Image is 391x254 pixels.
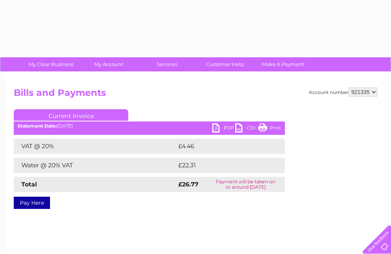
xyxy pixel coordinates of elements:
strong: £26.77 [178,181,199,188]
h2: Bills and Payments [14,87,377,102]
td: Water @ 20% VAT [14,158,176,173]
td: £22.31 [176,158,268,173]
strong: Total [21,181,37,188]
a: CSV [235,123,258,134]
a: Services [136,57,199,71]
b: Statement Date: [18,123,57,129]
a: Make A Payment [252,57,315,71]
a: Print [258,123,281,134]
a: PDF [212,123,235,134]
td: VAT @ 20% [14,139,176,154]
a: My Account [78,57,141,71]
a: My Clear Business [19,57,82,71]
a: Pay Here [14,197,50,209]
div: [DATE] [14,123,285,129]
a: Current Invoice [14,109,128,121]
td: £4.46 [176,139,267,154]
td: Payment will be taken on or around [DATE] [206,177,285,192]
a: Customer Help [194,57,257,71]
div: Account number [309,87,377,97]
